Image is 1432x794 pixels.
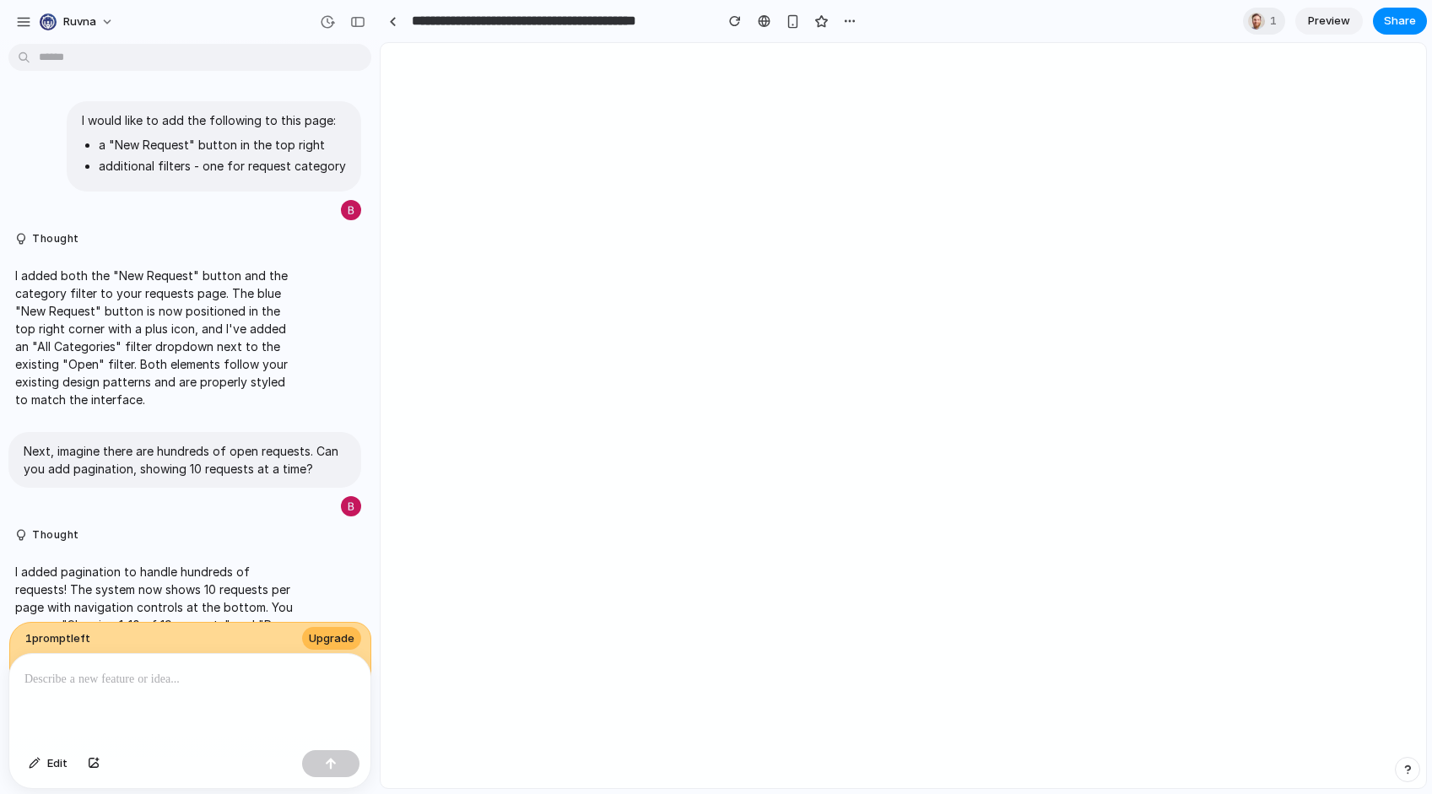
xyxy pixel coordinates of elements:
[63,14,96,30] span: Ruvna
[309,630,354,647] span: Upgrade
[15,563,297,740] p: I added pagination to handle hundreds of requests! The system now shows 10 requests per page with...
[33,8,122,35] button: Ruvna
[1295,8,1363,35] a: Preview
[99,136,346,154] li: a "New Request" button in the top right
[20,750,76,777] button: Edit
[1243,8,1285,35] div: 1
[1384,13,1416,30] span: Share
[1270,13,1282,30] span: 1
[1373,8,1427,35] button: Share
[47,755,68,772] span: Edit
[24,442,346,478] p: Next, imagine there are hundreds of open requests. Can you add pagination, showing 10 requests at...
[25,630,90,647] span: 1 prompt left
[99,157,346,175] li: additional filters - one for request category
[15,267,297,408] p: I added both the "New Request" button and the category filter to your requests page. The blue "Ne...
[82,111,346,129] p: I would like to add the following to this page:
[1308,13,1350,30] span: Preview
[302,627,361,651] button: Upgrade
